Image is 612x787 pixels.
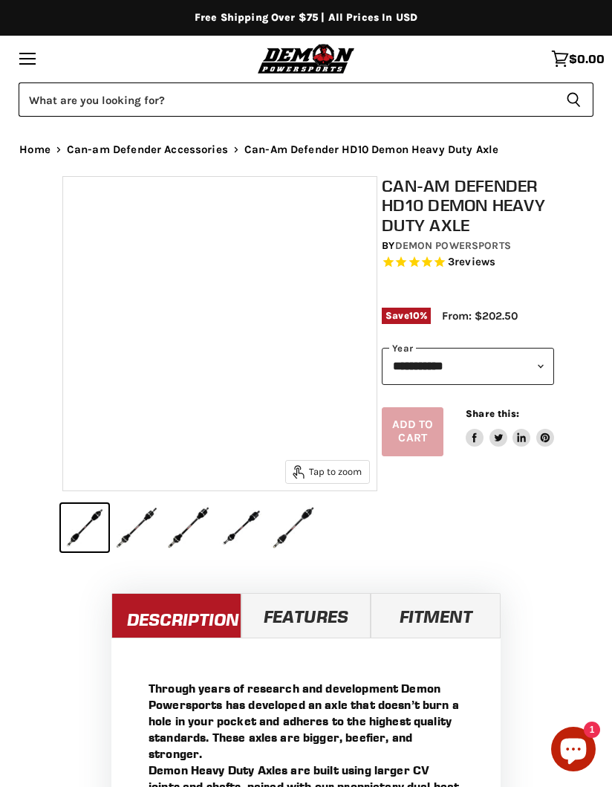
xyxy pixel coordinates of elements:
[382,308,431,324] span: Save %
[19,82,593,117] form: Product
[371,593,501,638] a: Fitment
[395,239,511,252] a: Demon Powersports
[409,310,420,321] span: 10
[544,42,612,75] a: $0.00
[255,42,358,75] img: Demon Powersports
[165,504,212,551] button: IMAGE thumbnail
[113,504,160,551] button: IMAGE thumbnail
[19,82,554,117] input: Search
[382,348,553,385] select: year
[455,255,495,268] span: reviews
[442,309,518,323] span: From: $202.50
[241,593,371,638] a: Features
[286,461,369,483] button: Tap to zoom
[218,504,265,551] button: IMAGE thumbnail
[554,82,593,117] button: Search
[67,143,228,156] a: Can-am Defender Accessories
[569,52,605,65] span: $0.00
[111,593,241,638] a: Description
[293,465,362,479] span: Tap to zoom
[61,504,108,551] button: IMAGE thumbnail
[244,143,498,156] span: Can-Am Defender HD10 Demon Heavy Duty Axle
[19,143,51,156] a: Home
[448,255,495,268] span: 3 reviews
[466,407,554,456] aside: Share this:
[466,408,519,419] span: Share this:
[382,176,553,236] h1: Can-Am Defender HD10 Demon Heavy Duty Axle
[270,504,317,551] button: IMAGE thumbnail
[382,255,553,271] span: Rated 5.0 out of 5 stars 3 reviews
[547,727,600,775] inbox-online-store-chat: Shopify online store chat
[382,238,553,254] div: by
